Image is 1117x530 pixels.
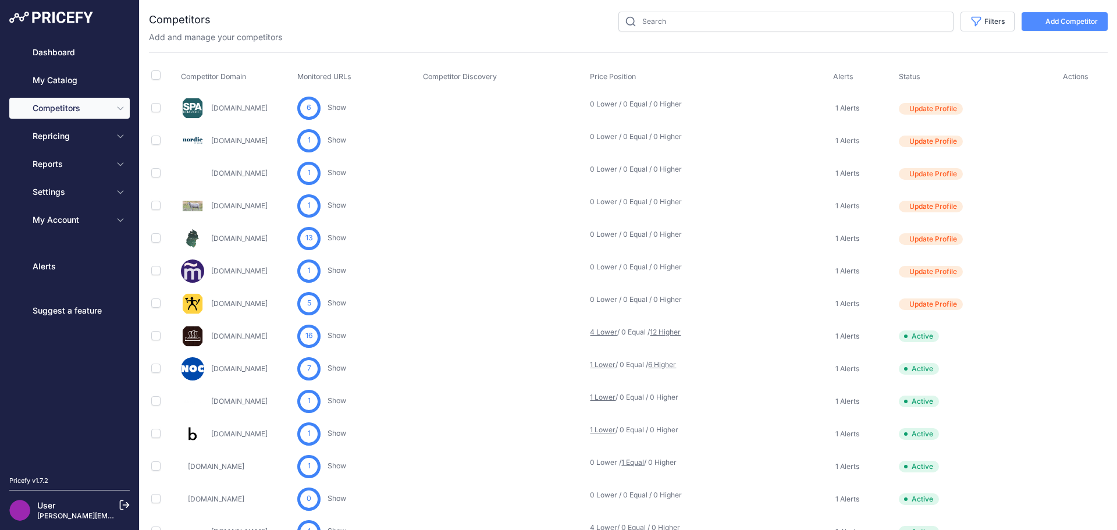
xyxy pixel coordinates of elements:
button: Filters [961,12,1015,31]
span: Update Profile [909,234,957,244]
a: Show [328,331,346,340]
span: 7 [307,363,311,374]
input: Search [618,12,954,31]
a: Show [328,168,346,177]
span: Active [899,396,939,407]
a: Show [328,298,346,307]
span: Active [899,330,939,342]
a: 1 Alerts [833,168,859,179]
p: 0 Lower / / 0 Higher [590,458,664,467]
a: 1 Alerts [833,233,859,244]
a: 1 Alerts [833,493,859,505]
button: Competitors [9,98,130,119]
span: Update Profile [909,267,957,276]
p: Add and manage your competitors [149,31,282,43]
a: 1 Alerts [833,363,859,375]
p: 0 Lower / 0 Equal / 0 Higher [590,132,664,141]
span: Repricing [33,130,109,142]
span: 6 [307,102,311,113]
a: Dashboard [9,42,130,63]
a: 1 Lower [590,393,616,401]
span: Update Profile [909,169,957,179]
a: 12 Higher [650,328,681,336]
a: [DOMAIN_NAME] [211,266,268,275]
a: [DOMAIN_NAME] [211,299,268,308]
img: Pricefy Logo [9,12,93,23]
button: My Account [9,209,130,230]
a: My Catalog [9,70,130,91]
p: 0 Lower / 0 Equal / 0 Higher [590,165,664,174]
p: / 0 Equal / [590,328,664,337]
a: Show [328,461,346,470]
a: Update Profile [899,199,1041,212]
span: 1 Alerts [835,429,859,439]
a: 1 Alerts [833,428,859,440]
button: Settings [9,182,130,202]
a: [DOMAIN_NAME] [211,201,268,210]
a: Show [328,201,346,209]
span: Status [899,72,920,81]
a: Update Profile [899,134,1041,147]
a: Show [328,136,346,144]
span: My Account [33,214,109,226]
a: Update Profile [899,297,1041,310]
a: [PERSON_NAME][EMAIL_ADDRESS][DOMAIN_NAME] [37,511,216,520]
button: Repricing [9,126,130,147]
a: 1 Alerts [833,396,859,407]
span: 1 Alerts [835,299,859,308]
span: 1 Alerts [835,169,859,178]
a: [DOMAIN_NAME] [211,364,268,373]
span: Update Profile [909,104,957,113]
span: 1 [308,265,311,276]
span: 1 Alerts [835,332,859,341]
a: 1 Alerts [833,330,859,342]
span: 1 Alerts [835,136,859,145]
span: Update Profile [909,137,957,146]
p: 0 Lower / 0 Equal / 0 Higher [590,197,664,207]
p: 0 Lower / 0 Equal / 0 Higher [590,295,664,304]
a: Show [328,364,346,372]
h2: Competitors [149,12,211,28]
a: 1 Equal [621,458,644,467]
a: 1 Alerts [833,265,859,277]
span: Competitor Domain [181,72,246,81]
span: Update Profile [909,300,957,309]
a: Update Profile [899,232,1041,245]
a: [DOMAIN_NAME] [211,136,268,145]
span: 1 Alerts [835,364,859,374]
span: 1 Alerts [835,104,859,113]
span: 1 [308,200,311,211]
a: 1 Alerts [833,461,859,472]
a: 6 Higher [648,360,676,369]
span: Active [899,461,939,472]
a: Alerts [9,256,130,277]
span: 1 [308,461,311,472]
span: Alerts [833,72,853,81]
span: 1 Alerts [835,495,859,504]
span: 1 Alerts [835,201,859,211]
span: 5 [307,298,311,309]
span: Active [899,363,939,375]
span: 16 [305,330,313,342]
a: Show [328,396,346,405]
span: 1 Alerts [835,462,859,471]
span: Monitored URLs [297,72,351,81]
span: Active [899,493,939,505]
span: 1 Alerts [835,397,859,406]
a: 1 Alerts [833,298,859,310]
a: [DOMAIN_NAME] [211,234,268,243]
a: [DOMAIN_NAME] [211,397,268,405]
a: [DOMAIN_NAME] [188,495,244,503]
p: / 0 Equal / 0 Higher [590,425,664,435]
a: [DOMAIN_NAME] [211,169,268,177]
a: [DOMAIN_NAME] [211,104,268,112]
a: Show [328,494,346,503]
button: Add Competitor [1022,12,1108,31]
span: 0 [307,493,311,504]
a: User [37,500,55,510]
a: 1 Alerts [833,102,859,114]
a: 1 Alerts [833,135,859,147]
a: [DOMAIN_NAME] [188,462,244,471]
a: 1 Lower [590,360,616,369]
p: / 0 Equal / [590,360,664,369]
